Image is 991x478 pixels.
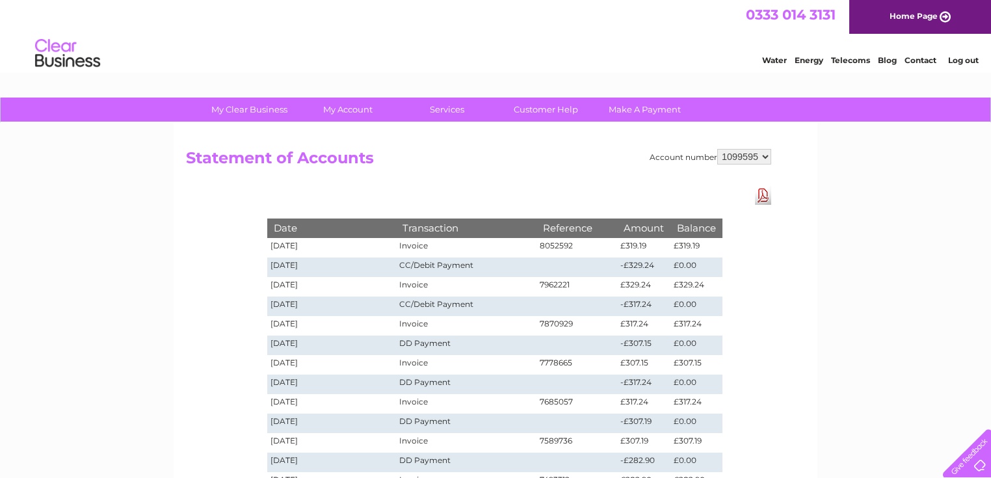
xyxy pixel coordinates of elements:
[878,55,897,65] a: Blog
[617,219,670,237] th: Amount
[617,316,670,336] td: £317.24
[617,375,670,394] td: -£317.24
[267,433,396,453] td: [DATE]
[746,7,836,23] a: 0333 014 3131
[617,238,670,258] td: £319.19
[267,355,396,375] td: [DATE]
[670,433,722,453] td: £307.19
[617,258,670,277] td: -£329.24
[295,98,402,122] a: My Account
[492,98,600,122] a: Customer Help
[670,258,722,277] td: £0.00
[396,394,536,414] td: Invoice
[267,414,396,433] td: [DATE]
[396,453,536,472] td: DD Payment
[34,34,101,73] img: logo.png
[536,219,617,237] th: Reference
[670,414,722,433] td: £0.00
[617,297,670,316] td: -£317.24
[396,336,536,355] td: DD Payment
[396,277,536,297] td: Invoice
[536,316,617,336] td: 7870929
[617,336,670,355] td: -£307.15
[396,258,536,277] td: CC/Debit Payment
[536,355,617,375] td: 7778665
[536,277,617,297] td: 7962221
[267,336,396,355] td: [DATE]
[670,297,722,316] td: £0.00
[267,316,396,336] td: [DATE]
[831,55,870,65] a: Telecoms
[670,238,722,258] td: £319.19
[617,414,670,433] td: -£307.19
[396,433,536,453] td: Invoice
[670,375,722,394] td: £0.00
[396,316,536,336] td: Invoice
[762,55,787,65] a: Water
[267,394,396,414] td: [DATE]
[267,238,396,258] td: [DATE]
[670,277,722,297] td: £329.24
[396,238,536,258] td: Invoice
[396,414,536,433] td: DD Payment
[267,219,396,237] th: Date
[795,55,823,65] a: Energy
[536,238,617,258] td: 8052592
[670,394,722,414] td: £317.24
[617,433,670,453] td: £307.19
[267,453,396,472] td: [DATE]
[396,219,536,237] th: Transaction
[670,336,722,355] td: £0.00
[948,55,979,65] a: Log out
[617,453,670,472] td: -£282.90
[393,98,501,122] a: Services
[670,355,722,375] td: £307.15
[617,277,670,297] td: £329.24
[396,297,536,316] td: CC/Debit Payment
[196,98,303,122] a: My Clear Business
[267,375,396,394] td: [DATE]
[670,219,722,237] th: Balance
[536,433,617,453] td: 7589736
[650,149,771,165] div: Account number
[536,394,617,414] td: 7685057
[755,186,771,205] a: Download Pdf
[617,355,670,375] td: £307.15
[267,277,396,297] td: [DATE]
[670,453,722,472] td: £0.00
[267,297,396,316] td: [DATE]
[396,355,536,375] td: Invoice
[186,149,771,174] h2: Statement of Accounts
[189,7,804,63] div: Clear Business is a trading name of Verastar Limited (registered in [GEOGRAPHIC_DATA] No. 3667643...
[267,258,396,277] td: [DATE]
[591,98,698,122] a: Make A Payment
[905,55,936,65] a: Contact
[396,375,536,394] td: DD Payment
[670,316,722,336] td: £317.24
[617,394,670,414] td: £317.24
